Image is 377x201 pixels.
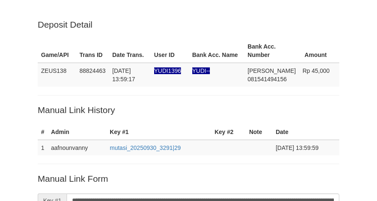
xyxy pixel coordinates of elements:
[38,140,48,155] td: 1
[48,124,106,140] th: Admin
[272,124,339,140] th: Date
[48,140,106,155] td: aafnounvanny
[211,124,245,140] th: Key #2
[38,63,76,87] td: ZEUS138
[248,67,296,74] span: [PERSON_NAME]
[112,67,135,82] span: [DATE] 13:59:17
[189,39,244,63] th: Bank Acc. Name
[151,39,189,63] th: User ID
[106,124,211,140] th: Key #1
[272,140,339,155] td: [DATE] 13:59:59
[38,39,76,63] th: Game/API
[76,39,109,63] th: Trans ID
[110,144,181,151] a: mutasi_20250930_3291|29
[38,124,48,140] th: #
[192,67,210,74] span: Nama rekening ada tanda titik/strip, harap diedit
[38,104,339,116] p: Manual Link History
[246,124,273,140] th: Note
[109,39,151,63] th: Date Trans.
[38,18,339,31] p: Deposit Detail
[248,76,287,82] span: Copy 081541494156 to clipboard
[76,63,109,87] td: 88824463
[299,39,339,63] th: Amount
[38,173,339,185] p: Manual Link Form
[302,67,330,74] span: Rp 45,000
[154,67,181,74] span: Nama rekening ada tanda titik/strip, harap diedit
[244,39,299,63] th: Bank Acc. Number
